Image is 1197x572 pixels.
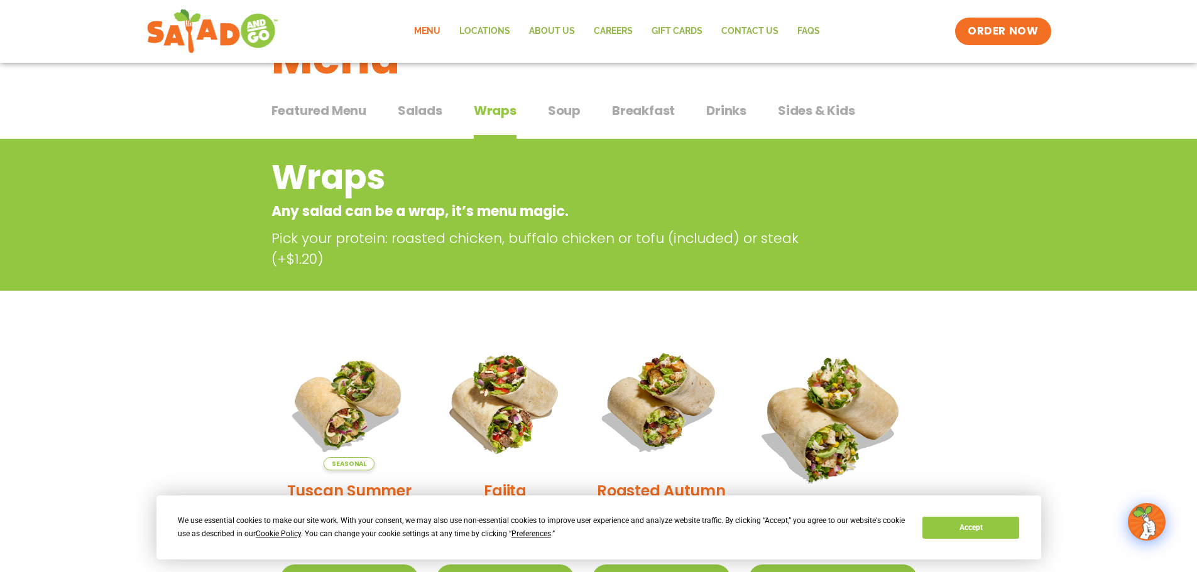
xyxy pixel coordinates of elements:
a: Careers [584,17,642,46]
div: Tabbed content [271,97,926,139]
a: Contact Us [712,17,788,46]
button: Accept [922,517,1019,539]
span: Seasonal [324,457,374,470]
span: Featured Menu [271,101,366,120]
div: Cookie Consent Prompt [156,495,1041,559]
img: Product photo for Roasted Autumn Wrap [593,333,730,470]
span: Drinks [706,101,746,120]
img: Product photo for Fajita Wrap [437,333,574,470]
div: We use essential cookies to make our site work. With your consent, we may also use non-essential ... [178,514,907,541]
a: About Us [520,17,584,46]
a: Menu [405,17,450,46]
img: Product photo for Tuscan Summer Wrap [281,333,418,470]
span: Wraps [474,101,517,120]
h2: Wraps [271,152,825,203]
span: Preferences [511,529,551,538]
p: Any salad can be a wrap, it’s menu magic. [271,201,825,222]
span: Breakfast [612,101,675,120]
span: Cookie Policy [256,529,301,538]
img: new-SAG-logo-768×292 [146,6,279,57]
span: Sides & Kids [778,101,855,120]
h2: Tuscan Summer Wrap [281,480,418,524]
h2: Fajita [484,480,527,502]
a: FAQs [788,17,829,46]
p: Pick your protein: roasted chicken, buffalo chicken or tofu (included) or steak (+$1.20) [271,228,831,269]
img: wpChatIcon [1129,504,1164,539]
span: Salads [398,101,442,120]
h2: Roasted Autumn [597,480,726,502]
img: Product photo for BBQ Ranch Wrap [749,333,917,501]
span: ORDER NOW [968,24,1038,39]
a: ORDER NOW [955,18,1051,45]
span: Soup [548,101,581,120]
a: GIFT CARDS [642,17,712,46]
nav: Menu [405,17,829,46]
a: Locations [450,17,520,46]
